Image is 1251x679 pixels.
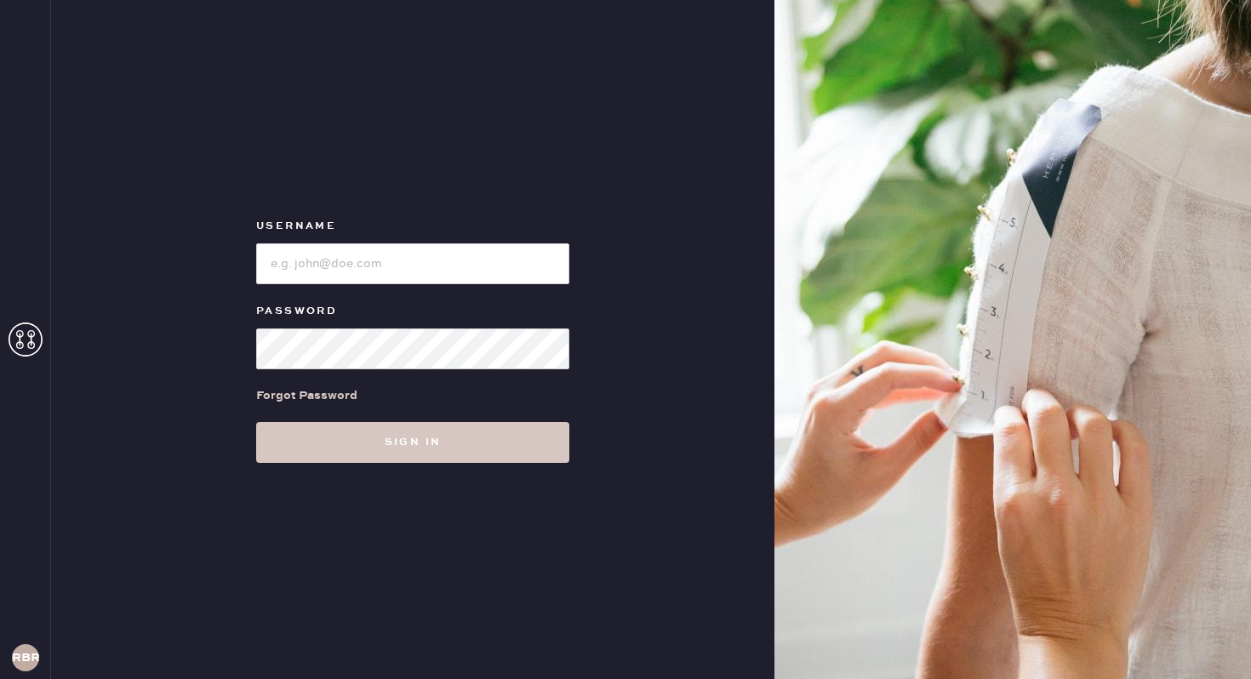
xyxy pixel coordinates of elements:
[12,652,39,664] h3: RBRA
[256,369,357,422] a: Forgot Password
[256,243,569,284] input: e.g. john@doe.com
[256,301,569,322] label: Password
[256,422,569,463] button: Sign in
[256,386,357,405] div: Forgot Password
[256,216,569,237] label: Username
